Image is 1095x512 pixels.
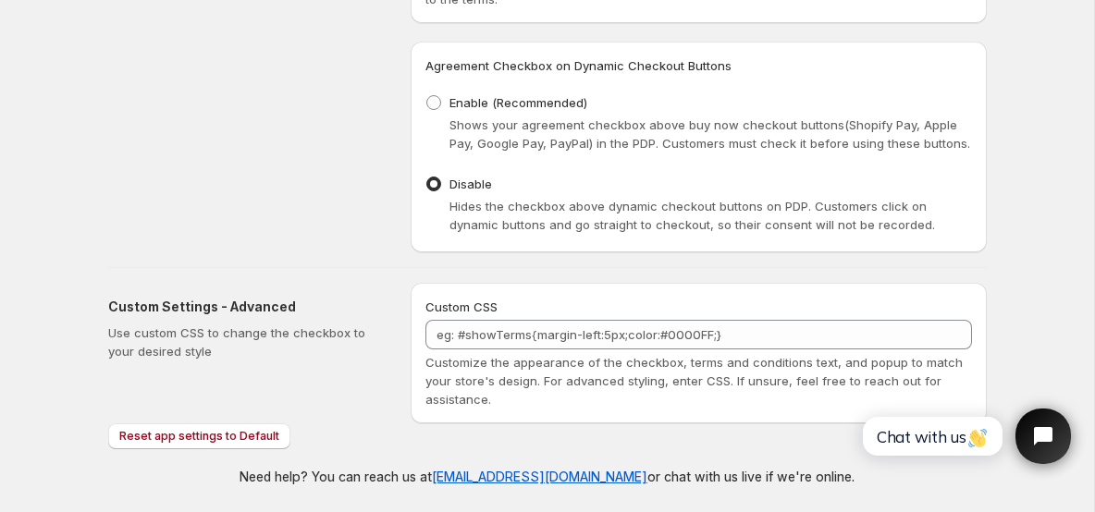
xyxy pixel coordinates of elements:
[449,95,587,110] span: Enable (Recommended)
[108,323,381,360] p: Use custom CSS to change the checkbox to your desired style
[449,117,970,151] span: Shows your agreement checkbox above buy now checkout buttons(Shopify Pay, Apple Pay, Google Pay, ...
[119,429,279,444] span: Reset app settings to Default
[449,177,492,191] span: Disable
[449,199,935,232] span: Hides the checkbox above dynamic checkout buttons on PDP. Customers click on dynamic buttons and ...
[425,355,963,407] span: Customize the appearance of the checkbox, terms and conditions text, and popup to match your stor...
[425,299,498,314] span: Custom CSS
[843,393,1087,480] iframe: Tidio Chat
[432,469,647,484] a: [EMAIL_ADDRESS][DOMAIN_NAME]
[108,298,381,316] h2: Custom Settings - Advanced
[425,56,972,75] h3: Agreement Checkbox on Dynamic Checkout Buttons
[108,423,290,449] button: Reset app settings to Default
[240,468,855,486] p: Need help? You can reach us at or chat with us live if we're online.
